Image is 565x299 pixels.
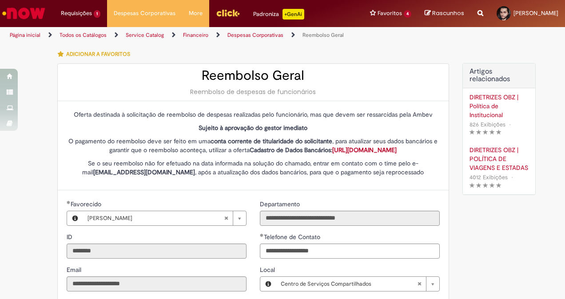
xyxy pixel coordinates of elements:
a: [URL][DOMAIN_NAME] [332,146,397,154]
span: 826 Exibições [470,121,505,128]
div: Padroniza [253,9,304,20]
a: Service Catalog [126,31,164,39]
label: Somente leitura - Email [67,265,83,274]
span: Local [260,266,277,274]
p: Se o seu reembolso não for efetuado na data informada na solução do chamado, entrar em contato co... [67,159,440,177]
a: Página inicial [10,31,40,39]
span: Centro de Serviços Compartilhados [281,277,417,291]
h2: Reembolso Geral [67,68,440,83]
div: Reembolso de despesas de funcionários [67,87,440,96]
span: 1 [94,10,100,18]
strong: [EMAIL_ADDRESS][DOMAIN_NAME] [93,168,195,176]
h3: Artigos relacionados [470,68,529,83]
button: Favorecido, Visualizar este registro Rafael Calente Fernandes [67,211,83,225]
button: Adicionar a Favoritos [57,45,135,63]
strong: Sujeito à aprovação do gestor imediato [199,124,307,132]
span: Adicionar a Favoritos [66,51,130,58]
abbr: Limpar campo Local [413,277,426,291]
span: Despesas Corporativas [114,9,175,18]
span: • [509,171,515,183]
strong: Cadastro de Dados Bancários: [250,146,397,154]
a: Financeiro [183,31,208,39]
strong: conta corrente de titularidade do solicitante [211,137,332,145]
span: 4 [404,10,411,18]
span: More [189,9,203,18]
span: Somente leitura - Email [67,266,83,274]
a: Todos os Catálogos [60,31,107,39]
input: ID [67,244,247,259]
a: Reembolso Geral [302,31,344,39]
input: Email [67,276,247,291]
a: Centro de Serviços CompartilhadosLimpar campo Local [276,277,439,291]
span: Somente leitura - ID [67,233,74,241]
abbr: Limpar campo Favorecido [219,211,233,225]
input: Departamento [260,211,440,226]
button: Local, Visualizar este registro Centro de Serviços Compartilhados [260,277,276,291]
p: +GenAi [282,9,304,20]
img: ServiceNow [1,4,47,22]
span: Requisições [61,9,92,18]
img: click_logo_yellow_360x200.png [216,6,240,20]
span: 4012 Exibições [470,173,508,181]
input: Telefone de Contato [260,244,440,259]
a: DIRETRIZES OBZ | POLÍTICA DE VIAGENS E ESTADAS [470,146,529,172]
p: O pagamento do reembolso deve ser feito em uma , para atualizar seus dados bancários e garantir q... [67,137,440,154]
label: Somente leitura - Departamento [260,200,302,209]
ul: Trilhas de página [7,27,370,43]
label: Somente leitura - ID [67,232,74,241]
span: • [507,118,513,130]
span: Obrigatório Preenchido [67,201,71,204]
span: Rascunhos [432,9,464,17]
span: [PERSON_NAME] [88,211,224,225]
span: Telefone de Contato [264,233,322,241]
span: [PERSON_NAME] [513,9,558,17]
a: [PERSON_NAME]Limpar campo Favorecido [83,211,246,225]
p: Oferta destinada à solicitação de reembolso de despesas realizadas pelo funcionário, mas que deve... [67,110,440,119]
span: Somente leitura - Departamento [260,200,302,208]
span: Favoritos [378,9,402,18]
a: Despesas Corporativas [227,31,283,39]
a: DIRETRIZES OBZ | Política de Institucional [470,93,529,119]
a: Rascunhos [425,9,464,18]
span: Obrigatório Preenchido [260,233,264,237]
span: Necessários - Favorecido [71,200,103,208]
